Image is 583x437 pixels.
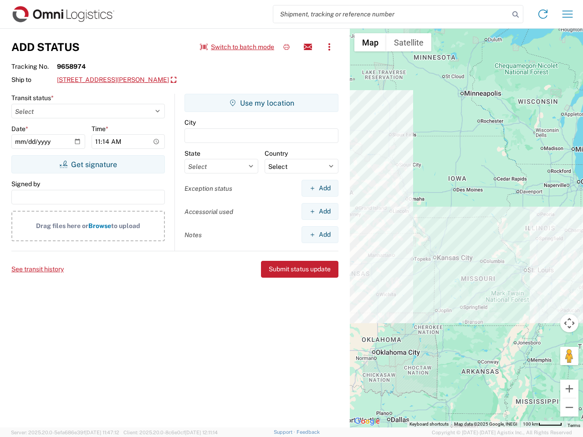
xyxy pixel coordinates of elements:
label: Exception status [184,184,232,193]
button: Switch to batch mode [200,40,274,55]
span: Drag files here or [36,222,88,229]
a: Terms [568,423,580,428]
label: Date [11,125,28,133]
button: Submit status update [261,261,338,278]
button: Zoom in [560,380,578,398]
span: Copyright © [DATE]-[DATE] Agistix Inc., All Rights Reserved [432,428,572,437]
a: Open this area in Google Maps (opens a new window) [352,416,382,427]
strong: 9658974 [57,62,86,71]
button: Map Scale: 100 km per 48 pixels [520,421,565,427]
label: State [184,149,200,158]
span: 100 km [523,422,538,427]
label: City [184,118,196,127]
span: Server: 2025.20.0-5efa686e39f [11,430,119,435]
a: Feedback [297,429,320,435]
span: to upload [111,222,140,229]
button: Add [302,203,338,220]
a: Support [274,429,297,435]
label: Transit status [11,94,54,102]
span: Client: 2025.20.0-8c6e0cf [123,430,218,435]
h3: Add Status [11,41,80,54]
button: Add [302,180,338,197]
button: Keyboard shortcuts [409,421,449,427]
button: Show satellite imagery [386,33,431,51]
img: Google [352,416,382,427]
span: [DATE] 12:11:14 [185,430,218,435]
span: Browse [88,222,111,229]
button: Get signature [11,155,165,173]
label: Time [92,125,108,133]
button: Map camera controls [560,314,578,332]
span: [DATE] 11:47:12 [85,430,119,435]
button: See transit history [11,262,64,277]
label: Notes [184,231,202,239]
label: Accessorial used [184,208,233,216]
label: Country [265,149,288,158]
span: Tracking No. [11,62,57,71]
a: [STREET_ADDRESS][PERSON_NAME] [57,72,176,88]
label: Signed by [11,180,40,188]
button: Show street map [354,33,386,51]
button: Use my location [184,94,338,112]
span: Ship to [11,76,57,84]
span: Map data ©2025 Google, INEGI [454,422,517,427]
input: Shipment, tracking or reference number [273,5,509,23]
button: Zoom out [560,398,578,417]
button: Add [302,226,338,243]
button: Drag Pegman onto the map to open Street View [560,347,578,365]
